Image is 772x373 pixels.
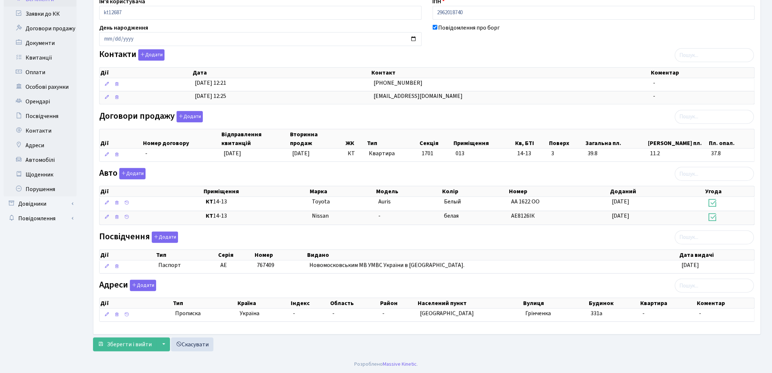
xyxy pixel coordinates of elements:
[138,49,165,61] button: Контакти
[136,48,165,61] a: Додати
[100,186,203,197] th: Дії
[4,80,77,94] a: Особові рахунки
[100,250,155,260] th: Дії
[374,92,463,100] span: [EMAIL_ADDRESS][DOMAIN_NAME]
[292,149,310,157] span: [DATE]
[99,280,156,291] label: Адреси
[675,279,754,293] input: Пошук...
[514,129,548,148] th: Кв, БТІ
[348,149,363,158] span: КТ
[653,79,656,87] span: -
[306,250,679,260] th: Видано
[612,212,630,220] span: [DATE]
[4,50,77,65] a: Квитанції
[650,149,706,158] span: 11.2
[642,309,645,317] span: -
[4,167,77,182] a: Щоденник
[332,309,335,317] span: -
[4,65,77,80] a: Оплати
[237,298,290,308] th: Країна
[99,111,203,122] label: Договори продажу
[441,186,509,197] th: Колір
[240,309,287,318] span: Україна
[119,168,146,179] button: Авто
[206,212,213,220] b: КТ
[375,186,441,197] th: Модель
[369,149,416,158] span: Квартира
[585,129,647,148] th: Загальна пл.
[150,230,178,243] a: Додати
[289,129,345,148] th: Вторинна продаж
[699,309,702,317] span: -
[420,309,474,317] span: [GEOGRAPHIC_DATA]
[696,298,754,308] th: Коментар
[640,298,696,308] th: Квартира
[525,309,551,317] span: Грінченка
[453,129,514,148] th: Приміщення
[4,36,77,50] a: Документи
[422,149,433,157] span: 1701
[378,198,391,206] span: Auris
[511,212,535,220] span: АЕ8126ІК
[379,298,417,308] th: Район
[551,149,582,158] span: 3
[444,212,459,220] span: белая
[444,198,461,206] span: Белый
[4,21,77,36] a: Договори продажу
[419,129,453,148] th: Секція
[145,149,147,157] span: -
[382,309,385,317] span: -
[128,279,156,292] a: Додати
[195,79,227,87] span: [DATE] 12:21
[651,68,754,78] th: Коментар
[612,198,630,206] span: [DATE]
[192,68,371,78] th: Дата
[93,338,157,351] button: Зберегти і вийти
[523,298,588,308] th: Вулиця
[130,280,156,291] button: Адреси
[254,250,306,260] th: Номер
[309,261,464,269] span: Новомосковським МВ УМВС України в [GEOGRAPHIC_DATA].
[591,309,603,317] span: 331а
[99,232,178,243] label: Посвідчення
[177,111,203,122] button: Договори продажу
[290,298,330,308] th: Індекс
[383,360,417,368] a: Massive Kinetic
[99,168,146,179] label: Авто
[4,138,77,153] a: Адреси
[175,110,203,122] a: Додати
[312,212,329,220] span: Nissan
[99,23,148,32] label: День народження
[653,92,656,100] span: -
[509,186,610,197] th: Номер
[4,123,77,138] a: Контакти
[345,129,366,148] th: ЖК
[588,298,640,308] th: Будинок
[4,211,77,226] a: Повідомлення
[330,298,379,308] th: Область
[99,49,165,61] label: Контакти
[206,212,306,220] span: 14-13
[221,129,289,148] th: Відправлення квитанцій
[675,167,754,181] input: Пошук...
[366,129,419,148] th: Тип
[143,129,221,148] th: Номер договору
[679,250,755,260] th: Дата видачі
[588,149,644,158] span: 39.8
[100,298,172,308] th: Дії
[4,182,77,197] a: Порушення
[4,7,77,21] a: Заявки до КК
[647,129,709,148] th: [PERSON_NAME] пл.
[709,129,755,148] th: Пл. опал.
[171,338,213,351] a: Скасувати
[195,92,227,100] span: [DATE] 12:25
[312,198,330,206] span: Toyota
[705,186,754,197] th: Угода
[417,298,523,308] th: Населений пункт
[117,167,146,180] a: Додати
[4,109,77,123] a: Посвідчення
[158,261,215,270] span: Паспорт
[309,186,375,197] th: Марка
[371,68,651,78] th: Контакт
[4,94,77,109] a: Орендарі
